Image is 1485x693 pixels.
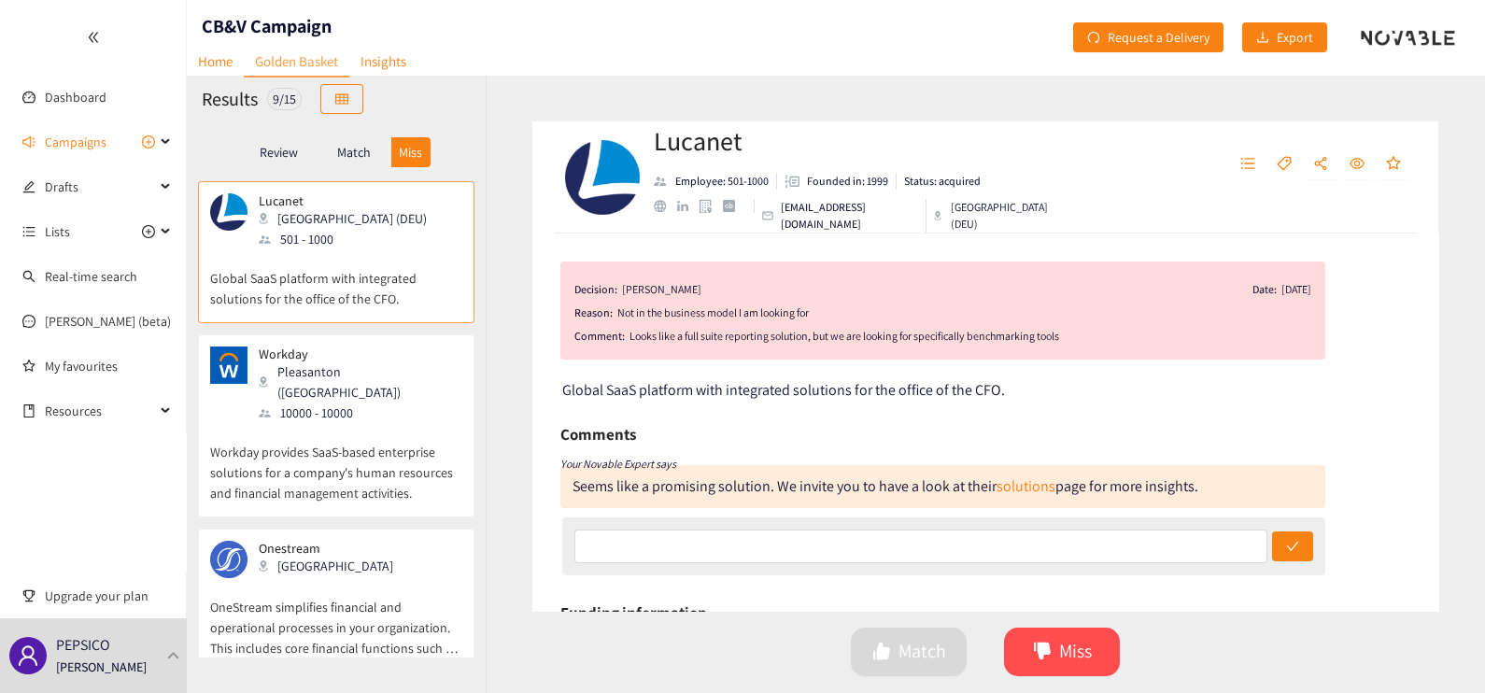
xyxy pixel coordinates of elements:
[259,229,438,249] div: 501 - 1000
[897,173,981,190] li: Status
[723,200,746,212] a: crunchbase
[1240,156,1255,173] span: unordered-list
[142,135,155,148] span: plus-circle
[1267,149,1301,179] button: tag
[210,541,247,578] img: Snapshot of the company's website
[700,199,723,213] a: google maps
[1059,637,1092,666] span: Miss
[22,180,35,193] span: edit
[187,47,244,76] a: Home
[210,346,247,384] img: Snapshot of the company's website
[45,89,106,106] a: Dashboard
[17,644,39,667] span: user
[1313,156,1328,173] span: share-alt
[1108,27,1209,48] span: Request a Delivery
[1277,156,1292,173] span: tag
[1252,280,1277,299] span: Date:
[997,476,1055,496] a: solutions
[142,225,155,238] span: plus-circle
[654,122,1054,160] h2: Lucanet
[1256,31,1269,46] span: download
[560,420,636,448] h6: Comments
[349,47,417,76] a: Insights
[1340,149,1374,179] button: eye
[654,173,777,190] li: Employees
[1377,149,1410,179] button: star
[629,327,1311,346] div: Looks like a full suite reporting solution, but we are looking for specifically benchmarking tools
[210,423,462,503] p: Workday provides SaaS-based enterprise solutions for a company's human resources and financial ma...
[45,392,155,430] span: Resources
[1277,27,1313,48] span: Export
[622,280,701,299] div: [PERSON_NAME]
[565,140,640,215] img: Company Logo
[56,633,110,657] p: PEPSICO
[1386,156,1401,173] span: star
[267,88,302,110] div: 9 / 15
[45,313,171,330] a: [PERSON_NAME] (beta)
[574,280,617,299] span: Decision:
[259,361,460,403] div: Pleasanton ([GEOGRAPHIC_DATA])
[210,249,462,309] p: Global SaaS platform with integrated solutions for the office of the CFO.
[22,404,35,417] span: book
[45,213,70,250] span: Lists
[1281,280,1311,299] div: [DATE]
[202,86,258,112] h2: Results
[244,47,349,78] a: Golden Basket
[210,578,462,658] p: OneStream simplifies financial and operational processes in your organization. This includes core...
[45,577,172,615] span: Upgrade your plan
[560,457,676,471] i: Your Novable Expert says
[675,173,769,190] p: Employee: 501-1000
[1087,31,1100,46] span: redo
[1242,22,1327,52] button: downloadExport
[574,327,625,346] span: Comment:
[335,92,348,107] span: table
[210,193,247,231] img: Snapshot of the company's website
[677,201,700,212] a: linkedin
[1033,642,1052,663] span: dislike
[1304,149,1337,179] button: share-alt
[1073,22,1223,52] button: redoRequest a Delivery
[573,476,1198,496] div: Seems like a promising solution. We invite you to have a look at their page for more insights.
[934,199,1054,233] div: [GEOGRAPHIC_DATA] (DEU)
[574,304,613,322] span: Reason:
[781,199,917,233] p: [EMAIL_ADDRESS][DOMAIN_NAME]
[320,84,363,114] button: table
[562,380,1005,400] span: Global SaaS platform with integrated solutions for the office of the CFO.
[202,13,332,39] h1: CB&V Campaign
[259,346,449,361] p: Workday
[259,556,404,576] div: [GEOGRAPHIC_DATA]
[904,173,981,190] p: Status: acquired
[399,145,422,160] p: Miss
[807,173,888,190] p: Founded in: 1999
[259,193,427,208] p: Lucanet
[259,208,438,229] div: [GEOGRAPHIC_DATA] (DEU)
[1350,156,1365,173] span: eye
[260,145,298,160] p: Review
[259,403,460,423] div: 10000 - 10000
[898,637,946,666] span: Match
[777,173,897,190] li: Founded in year
[1231,149,1265,179] button: unordered-list
[56,657,147,677] p: [PERSON_NAME]
[1181,491,1485,693] iframe: Chat Widget
[22,225,35,238] span: unordered-list
[654,200,677,212] a: website
[87,31,100,44] span: double-left
[617,304,1311,322] div: Not in the business model I am looking for
[337,145,371,160] p: Match
[45,268,137,285] a: Real-time search
[45,168,155,205] span: Drafts
[872,642,891,663] span: like
[1004,628,1120,676] button: dislikeMiss
[45,347,172,385] a: My favourites
[560,599,707,627] h6: Funding information
[259,541,393,556] p: Onestream
[22,589,35,602] span: trophy
[22,135,35,148] span: sound
[45,123,106,161] span: Campaigns
[851,628,967,676] button: likeMatch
